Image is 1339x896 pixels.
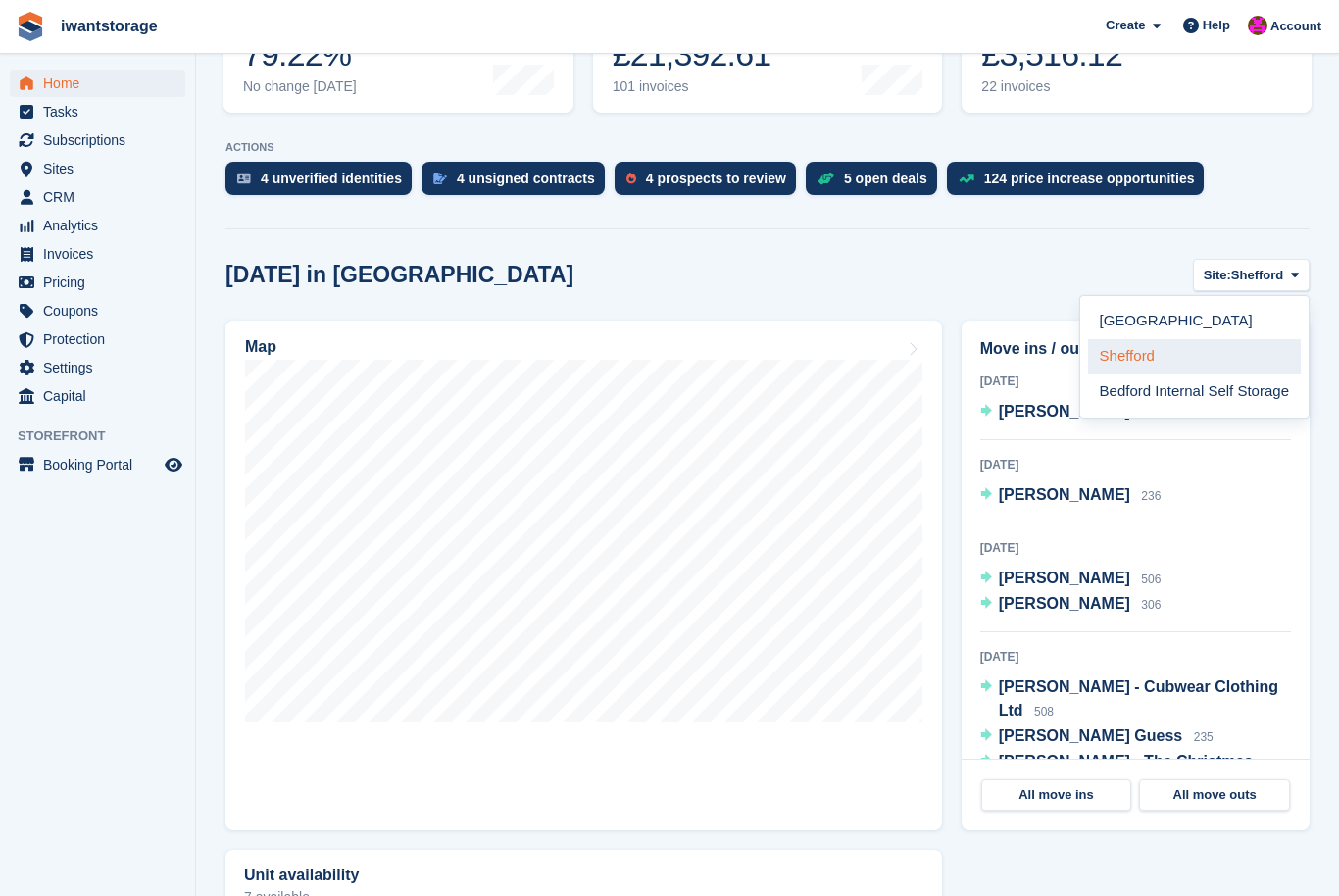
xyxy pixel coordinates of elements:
[10,240,185,268] a: menu
[980,567,1162,592] a: [PERSON_NAME] 506
[1193,259,1310,291] button: Site: Shefford
[225,321,942,830] a: Map
[225,162,422,205] a: 4 unverified identities
[980,456,1291,473] div: [DATE]
[947,162,1215,205] a: 124 price increase opportunities
[457,171,595,186] div: 4 unsigned contracts
[43,297,161,324] span: Coupons
[1141,598,1161,612] span: 306
[10,98,185,125] a: menu
[43,183,161,211] span: CRM
[1088,374,1301,410] a: Bedford Internal Self Storage
[613,34,771,75] div: £21,392.61
[981,779,1132,811] a: All move ins
[433,173,447,184] img: contract_signature_icon-13c848040528278c33f63329250d36e43548de30e8caae1d1a13099fd9432cc5.svg
[10,155,185,182] a: menu
[1141,572,1161,586] span: 506
[999,678,1278,719] span: [PERSON_NAME] - Cubwear Clothing Ltd
[10,126,185,154] a: menu
[43,155,161,182] span: Sites
[237,173,251,184] img: verify_identity-adf6edd0f0f0b5bbfe63781bf79b02c33cf7c696d77639b501bdc392416b5a36.svg
[806,162,947,205] a: 5 open deals
[261,171,402,186] div: 4 unverified identities
[1231,266,1283,285] span: Shefford
[1088,339,1301,374] a: Shefford
[10,269,185,296] a: menu
[10,212,185,239] a: menu
[43,126,161,154] span: Subscriptions
[980,337,1291,361] h2: Move ins / outs
[980,648,1291,666] div: [DATE]
[10,451,185,478] a: menu
[1088,304,1301,339] a: [GEOGRAPHIC_DATA]
[1194,730,1214,744] span: 235
[43,325,161,353] span: Protection
[980,400,1162,425] a: [PERSON_NAME] 309
[225,141,1310,154] p: ACTIONS
[1141,406,1161,420] span: 309
[1106,16,1145,35] span: Create
[10,183,185,211] a: menu
[43,70,161,97] span: Home
[243,34,357,75] div: 79.22%
[10,70,185,97] a: menu
[53,10,166,42] a: iwantstorage
[980,675,1291,724] a: [PERSON_NAME] - Cubwear Clothing Ltd 508
[422,162,615,205] a: 4 unsigned contracts
[999,403,1130,420] span: [PERSON_NAME]
[10,325,185,353] a: menu
[980,724,1214,750] a: [PERSON_NAME] Guess 235
[1139,779,1290,811] a: All move outs
[18,426,195,446] span: Storefront
[999,595,1130,612] span: [PERSON_NAME]
[43,382,161,410] span: Capital
[984,171,1195,186] div: 124 price increase opportunities
[980,373,1291,390] div: [DATE]
[1203,16,1230,35] span: Help
[626,173,636,184] img: prospect-51fa495bee0391a8d652442698ab0144808aea92771e9ea1ae160a38d050c398.svg
[980,539,1291,557] div: [DATE]
[245,338,276,356] h2: Map
[999,486,1130,503] span: [PERSON_NAME]
[980,750,1291,799] a: [PERSON_NAME] - The Christmas Pyjamas Ltd 507
[999,727,1183,744] span: [PERSON_NAME] Guess
[999,753,1254,793] span: [PERSON_NAME] - The Christmas Pyjamas Ltd
[225,262,573,288] h2: [DATE] in [GEOGRAPHIC_DATA]
[43,240,161,268] span: Invoices
[999,570,1130,586] span: [PERSON_NAME]
[959,174,974,183] img: price_increase_opportunities-93ffe204e8149a01c8c9dc8f82e8f89637d9d84a8eef4429ea346261dce0b2c0.svg
[1248,16,1267,35] img: Jonathan
[646,171,786,186] div: 4 prospects to review
[981,78,1122,95] div: 22 invoices
[10,382,185,410] a: menu
[613,78,771,95] div: 101 invoices
[844,171,927,186] div: 5 open deals
[43,212,161,239] span: Analytics
[10,297,185,324] a: menu
[16,12,45,41] img: stora-icon-8386f47178a22dfd0bd8f6a31ec36ba5ce8667c1dd55bd0f319d3a0aa187defe.svg
[43,354,161,381] span: Settings
[43,269,161,296] span: Pricing
[1270,17,1321,36] span: Account
[43,451,161,478] span: Booking Portal
[1204,266,1231,285] span: Site:
[980,592,1162,618] a: [PERSON_NAME] 306
[244,867,359,884] h2: Unit availability
[1141,489,1161,503] span: 236
[981,34,1122,75] div: £3,516.12
[43,98,161,125] span: Tasks
[162,453,185,476] a: Preview store
[615,162,806,205] a: 4 prospects to review
[980,483,1162,509] a: [PERSON_NAME] 236
[818,172,834,185] img: deal-1b604bf984904fb50ccaf53a9ad4b4a5d6e5aea283cecdc64d6e3604feb123c2.svg
[243,78,357,95] div: No change [DATE]
[1034,705,1054,719] span: 508
[10,354,185,381] a: menu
